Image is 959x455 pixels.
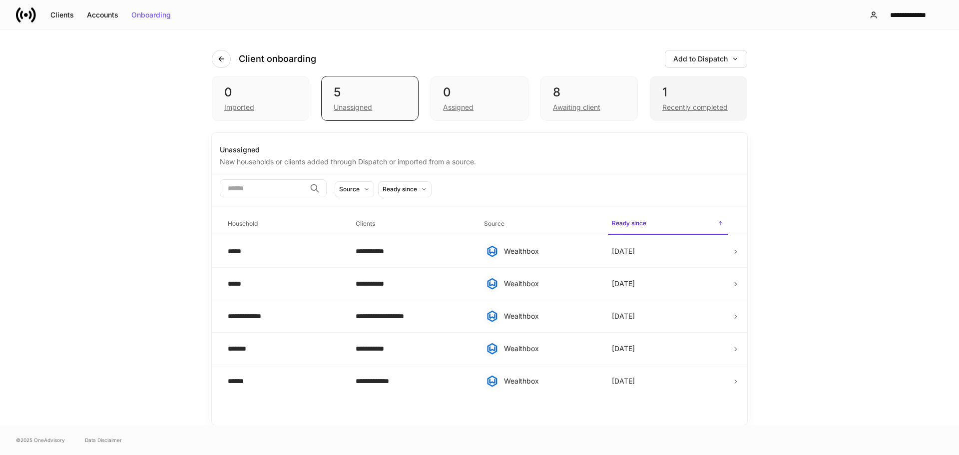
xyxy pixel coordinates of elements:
p: [DATE] [612,311,635,321]
h6: Clients [356,219,375,228]
div: Wealthbox [504,311,596,321]
p: [DATE] [612,344,635,354]
div: Unassigned [220,145,739,155]
h6: Household [228,219,258,228]
p: [DATE] [612,246,635,256]
div: 0 [224,84,297,100]
div: 1Recently completed [650,76,747,121]
h4: Client onboarding [239,53,316,65]
div: Imported [224,102,254,112]
button: Ready since [378,181,432,197]
div: 5Unassigned [321,76,419,121]
div: Onboarding [131,11,171,18]
div: Source [339,184,360,194]
h6: Source [484,219,504,228]
div: Recently completed [662,102,728,112]
div: 8 [553,84,625,100]
div: Awaiting client [553,102,600,112]
div: 8Awaiting client [540,76,638,121]
div: New households or clients added through Dispatch or imported from a source. [220,155,739,167]
button: Onboarding [125,7,177,23]
div: Wealthbox [504,344,596,354]
div: Unassigned [334,102,372,112]
div: 1 [662,84,735,100]
span: Clients [352,214,472,234]
h6: Ready since [612,218,646,228]
a: Data Disclaimer [85,436,122,444]
div: Accounts [87,11,118,18]
button: Source [335,181,374,197]
div: Wealthbox [504,279,596,289]
button: Clients [44,7,80,23]
div: Wealthbox [504,246,596,256]
div: 0Assigned [431,76,528,121]
p: [DATE] [612,376,635,386]
div: Wealthbox [504,376,596,386]
div: Clients [50,11,74,18]
button: Add to Dispatch [665,50,747,68]
span: Household [224,214,344,234]
div: 0Imported [212,76,309,121]
div: Add to Dispatch [673,55,739,62]
span: Ready since [608,213,728,235]
div: Assigned [443,102,474,112]
div: Ready since [383,184,417,194]
div: 5 [334,84,406,100]
div: 0 [443,84,515,100]
span: Source [480,214,600,234]
button: Accounts [80,7,125,23]
span: © 2025 OneAdvisory [16,436,65,444]
p: [DATE] [612,279,635,289]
